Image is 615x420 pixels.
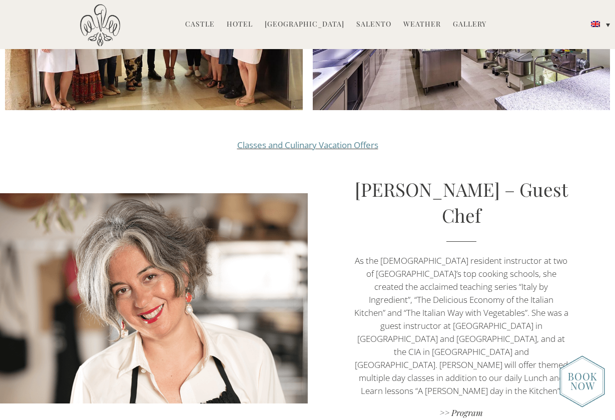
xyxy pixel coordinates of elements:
a: Classes and Culinary Vacation Offers [237,139,378,151]
img: English [591,21,600,27]
a: Castle [185,19,215,31]
img: new-booknow.png [559,355,605,407]
a: [GEOGRAPHIC_DATA] [265,19,344,31]
a: Salento [356,19,391,31]
a: [PERSON_NAME] – Guest Chef [355,177,568,227]
a: Weather [403,19,441,31]
a: Hotel [227,19,253,31]
a: Gallery [453,19,486,31]
p: As the [DEMOGRAPHIC_DATA] resident instructor at two of [GEOGRAPHIC_DATA]’s top cooking schools, ... [354,254,569,397]
img: Castello di Ugento [80,4,120,47]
